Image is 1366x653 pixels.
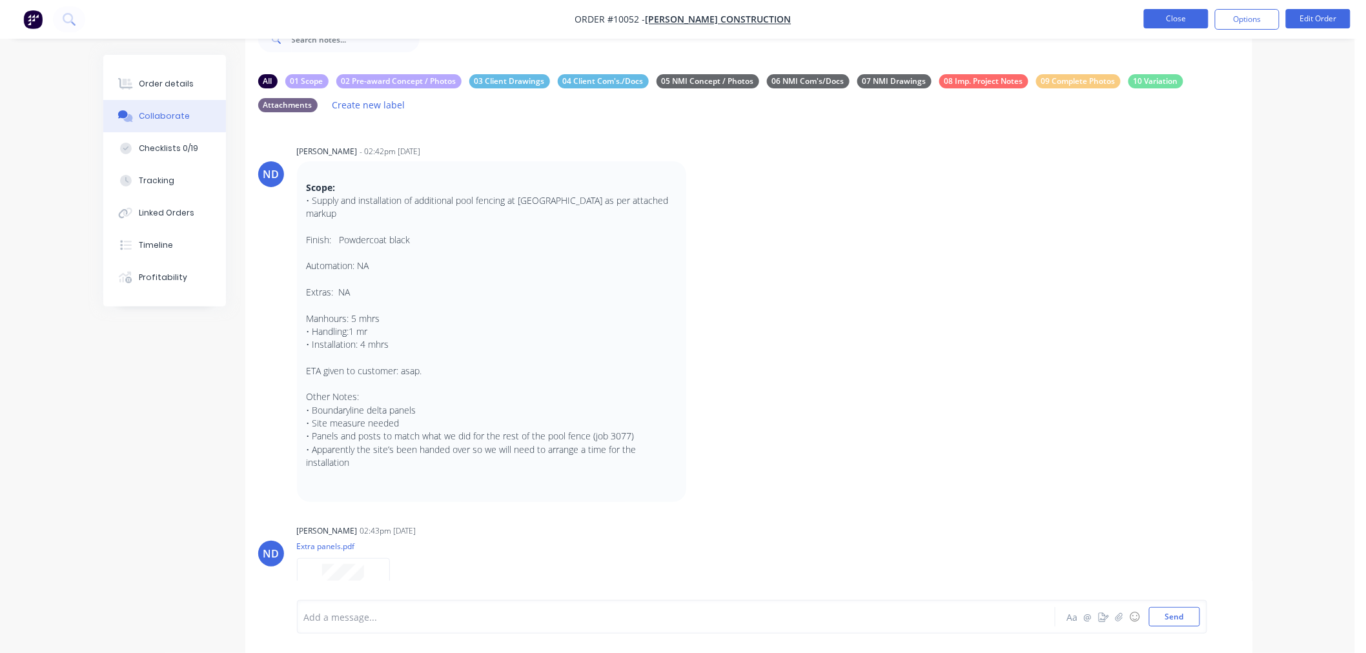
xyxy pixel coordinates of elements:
button: Profitability [103,261,226,294]
a: [PERSON_NAME] Construction [646,14,791,26]
div: 04 Client Com's./Docs [558,74,649,88]
div: Attachments [258,98,318,112]
button: Order details [103,68,226,100]
p: • Supply and installation of additional pool fencing at [GEOGRAPHIC_DATA] as per attached markup [307,194,677,221]
span: Order #10052 - [575,14,646,26]
button: Linked Orders [103,197,226,229]
div: Profitability [139,272,187,283]
div: 05 NMI Concept / Photos [657,74,759,88]
div: 01 Scope [285,74,329,88]
p: Extra panels.pdf [297,541,403,552]
div: 03 Client Drawings [469,74,550,88]
div: All [258,74,278,88]
strong: Scope: [307,181,336,194]
button: Checklists 0/19 [103,132,226,165]
div: 02:43pm [DATE] [360,525,416,537]
div: Order details [139,78,194,90]
input: Search notes... [292,26,420,52]
p: • Apparently the site’s been handed over so we will need to arrange a time for the installation [307,443,677,470]
div: - 02:42pm [DATE] [360,146,421,157]
div: [PERSON_NAME] [297,146,358,157]
div: ND [263,166,279,182]
button: Collaborate [103,100,226,132]
div: 06 NMI Com's/Docs [767,74,850,88]
div: 10 Variation [1128,74,1183,88]
p: Extras: NA [307,286,677,299]
p: • Installation: 4 mhrs [307,338,677,351]
p: Automation: NA [307,259,677,272]
button: Edit Order [1286,9,1351,28]
div: Tracking [139,175,174,186]
div: Checklists 0/19 [139,143,198,154]
button: Close [1144,9,1208,28]
div: [PERSON_NAME] [297,525,358,537]
p: • Boundaryline delta panels [307,404,677,417]
button: Create new label [325,96,412,114]
button: Tracking [103,165,226,197]
button: Options [1215,9,1279,30]
p: Other Notes: [307,390,677,403]
button: ☺ [1127,609,1143,625]
p: • Site measure needed [307,417,677,430]
div: 08 Imp. Project Notes [939,74,1028,88]
div: ND [263,546,279,561]
p: Finish: Powdercoat black [307,234,677,246]
button: Send [1149,607,1200,627]
button: @ [1081,609,1096,625]
div: Timeline [139,239,173,251]
button: Aa [1065,609,1081,625]
div: 09 Complete Photos [1036,74,1121,88]
p: ETA given to customer: asap. [307,365,677,377]
div: 02 Pre-award Concept / Photos [336,74,462,88]
div: Collaborate [139,110,190,122]
img: Factory [23,10,43,29]
div: Linked Orders [139,207,194,219]
button: Timeline [103,229,226,261]
div: 07 NMI Drawings [857,74,932,88]
p: • Panels and posts to match what we did for the rest of the pool fence (job 3077) [307,430,677,443]
p: Manhours: 5 mhrs [307,312,677,325]
p: • Handling:1 mr [307,325,677,338]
